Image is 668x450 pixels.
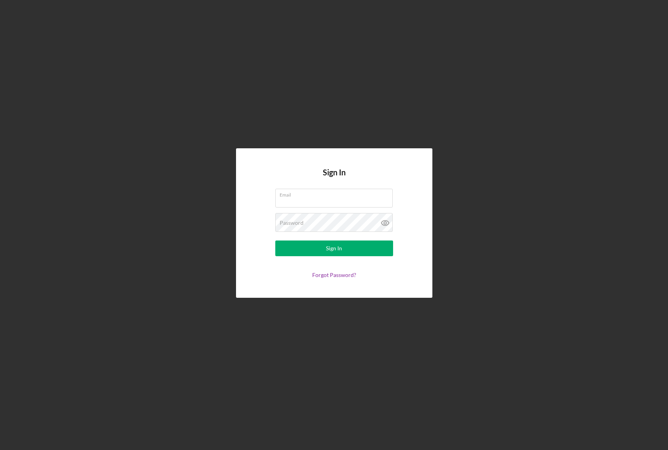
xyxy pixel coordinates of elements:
[312,271,356,278] a: Forgot Password?
[275,240,393,256] button: Sign In
[280,220,304,226] label: Password
[326,240,342,256] div: Sign In
[323,168,346,189] h4: Sign In
[280,189,393,198] label: Email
